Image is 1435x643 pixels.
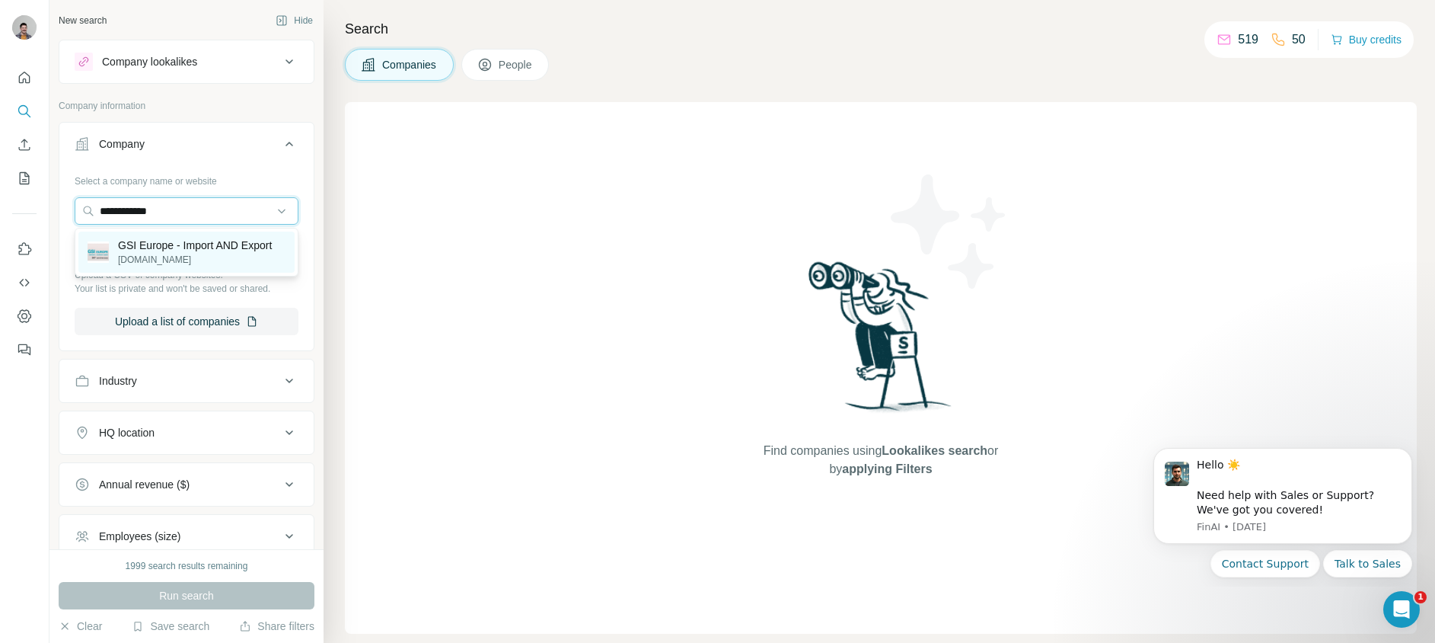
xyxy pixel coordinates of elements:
[842,462,932,475] span: applying Filters
[118,253,272,267] p: [DOMAIN_NAME]
[12,15,37,40] img: Avatar
[12,302,37,330] button: Dashboard
[802,258,960,427] img: Surfe Illustration - Woman searching with binoculars
[1292,30,1306,49] p: 50
[75,168,298,188] div: Select a company name or website
[59,518,314,555] button: Employees (size)
[12,235,37,263] button: Use Surfe on LinkedIn
[126,559,248,573] div: 1999 search results remaining
[882,444,987,457] span: Lookalikes search
[99,136,145,152] div: Company
[75,308,298,335] button: Upload a list of companies
[59,619,102,634] button: Clear
[499,57,534,72] span: People
[102,54,197,69] div: Company lookalikes
[1238,30,1258,49] p: 519
[88,242,109,263] img: GSI Europe - Import AND Export
[265,9,324,32] button: Hide
[59,414,314,451] button: HQ location
[12,165,37,192] button: My lists
[59,363,314,399] button: Industry
[12,269,37,296] button: Use Surfe API
[132,619,209,634] button: Save search
[1383,591,1420,628] iframe: Intercom live chat
[1331,29,1402,50] button: Buy credits
[239,619,314,634] button: Share filters
[99,425,155,440] div: HQ location
[881,163,1018,300] img: Surfe Illustration - Stars
[59,99,314,113] p: Company information
[99,529,180,544] div: Employees (size)
[12,336,37,363] button: Feedback
[1414,591,1427,603] span: 1
[12,98,37,125] button: Search
[59,466,314,503] button: Annual revenue ($)
[59,126,314,168] button: Company
[12,64,37,91] button: Quick start
[12,131,37,158] button: Enrich CSV
[99,373,137,389] div: Industry
[118,238,272,253] p: GSI Europe - Import AND Export
[59,43,314,80] button: Company lookalikes
[75,282,298,296] p: Your list is private and won't be saved or shared.
[99,477,190,492] div: Annual revenue ($)
[382,57,438,72] span: Companies
[1130,434,1435,587] iframe: Intercom notifications message
[59,14,107,27] div: New search
[759,442,1003,478] span: Find companies using or by
[345,18,1417,40] h4: Search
